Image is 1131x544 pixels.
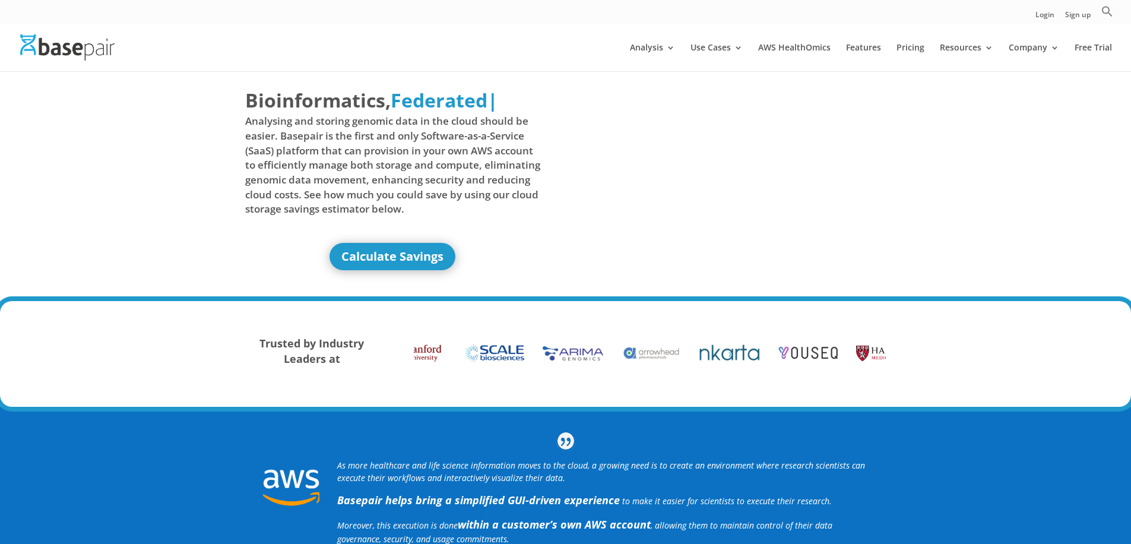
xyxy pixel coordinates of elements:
[575,87,870,253] iframe: Basepair - NGS Analysis Simplified
[1009,43,1059,71] a: Company
[758,43,831,71] a: AWS HealthOmics
[391,87,487,113] span: Federated
[896,43,924,71] a: Pricing
[487,87,498,113] span: |
[846,43,881,71] a: Features
[1065,11,1091,24] a: Sign up
[940,43,993,71] a: Resources
[1101,5,1113,17] svg: Search
[245,114,541,216] span: Analysing and storing genomic data in the cloud should be easier. Basepair is the first and only ...
[622,495,832,507] span: to make it easier for scientists to execute their research.
[245,87,391,114] span: Bioinformatics,
[1075,43,1112,71] a: Free Trial
[337,493,620,507] strong: Basepair helps bring a simplified GUI-driven experience
[630,43,675,71] a: Analysis
[458,517,651,532] b: within a customer’s own AWS account
[1035,11,1054,24] a: Login
[690,43,743,71] a: Use Cases
[1101,5,1113,24] a: Search Icon Link
[330,243,455,270] a: Calculate Savings
[337,460,865,483] i: As more healthcare and life science information moves to the cloud, a growing need is to create a...
[20,34,115,60] img: Basepair
[259,336,364,366] strong: Trusted by Industry Leaders at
